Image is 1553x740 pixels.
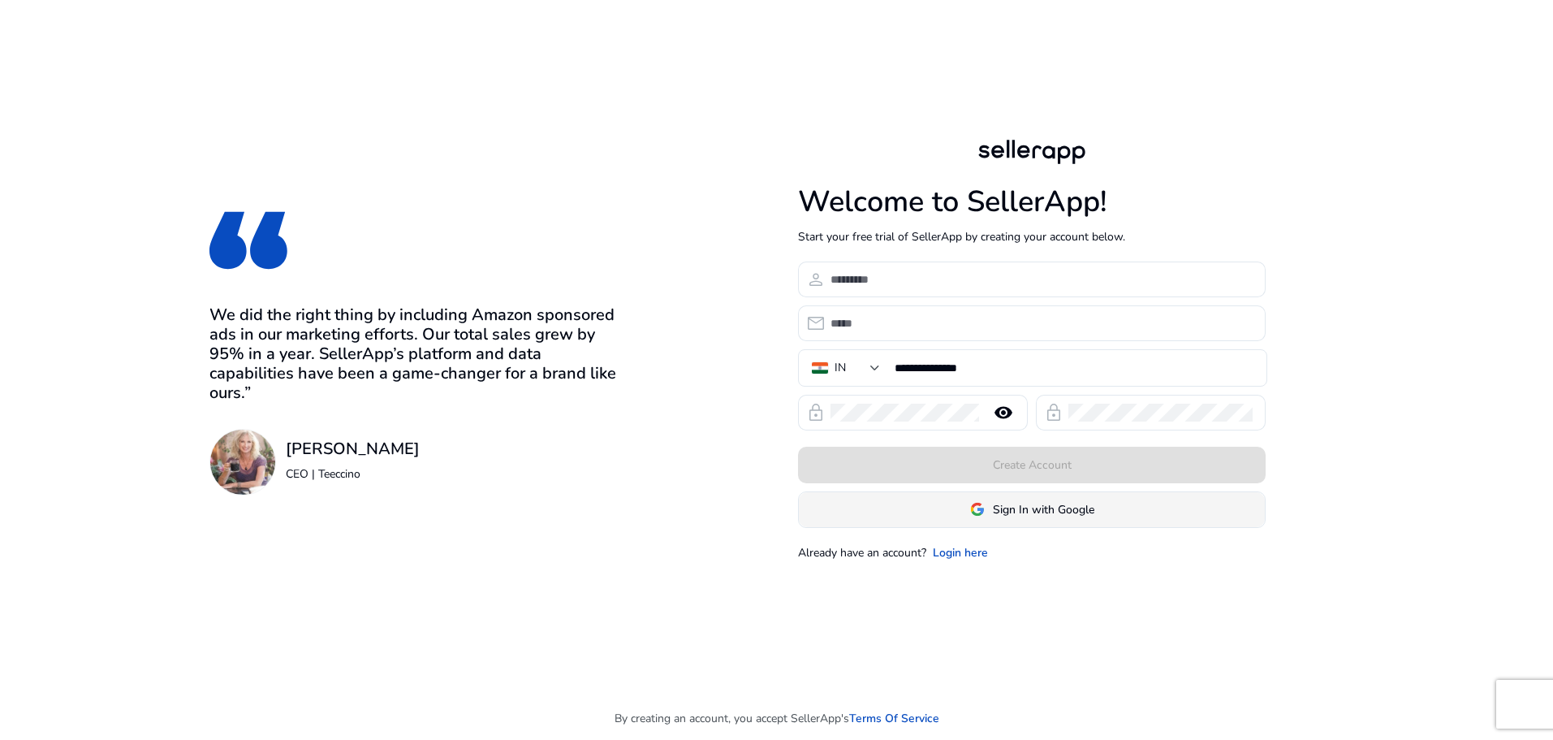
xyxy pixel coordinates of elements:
[849,710,939,727] a: Terms Of Service
[806,403,826,422] span: lock
[798,544,926,561] p: Already have an account?
[993,501,1094,518] span: Sign In with Google
[798,228,1266,245] p: Start your free trial of SellerApp by creating your account below.
[984,403,1023,422] mat-icon: remove_red_eye
[798,491,1266,528] button: Sign In with Google
[933,544,988,561] a: Login here
[286,439,420,459] h3: [PERSON_NAME]
[806,270,826,289] span: person
[209,305,625,403] h3: We did the right thing by including Amazon sponsored ads in our marketing efforts. Our total sale...
[835,359,846,377] div: IN
[798,184,1266,219] h1: Welcome to SellerApp!
[286,465,420,483] p: CEO | Teeccino
[806,314,826,333] span: email
[970,502,985,517] img: google-logo.svg
[1044,403,1063,422] span: lock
